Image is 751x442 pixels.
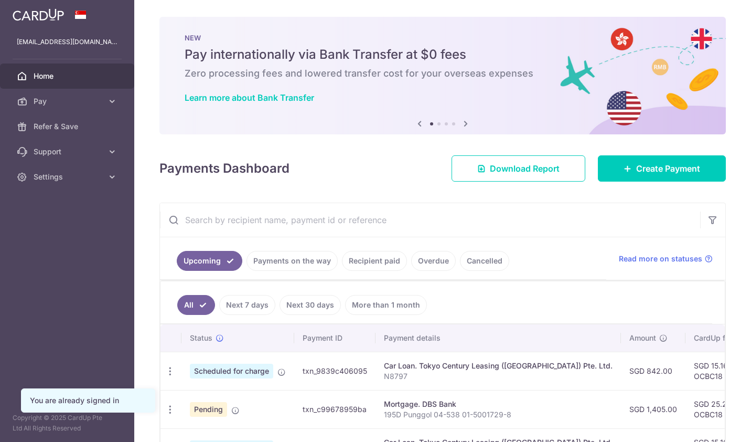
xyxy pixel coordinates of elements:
a: Recipient paid [342,251,407,271]
h6: Zero processing fees and lowered transfer cost for your overseas expenses [185,67,701,80]
a: Next 7 days [219,295,275,315]
span: CardUp fee [694,333,734,343]
td: txn_c99678959ba [294,390,375,428]
span: Home [34,71,103,81]
th: Payment ID [294,324,375,352]
th: Payment details [375,324,621,352]
a: Upcoming [177,251,242,271]
div: Mortgage. DBS Bank [384,399,613,409]
p: [EMAIL_ADDRESS][DOMAIN_NAME] [17,37,117,47]
td: SGD 1,405.00 [621,390,685,428]
h5: Pay internationally via Bank Transfer at $0 fees [185,46,701,63]
img: CardUp [13,8,64,21]
a: Learn more about Bank Transfer [185,92,314,103]
span: Refer & Save [34,121,103,132]
span: Scheduled for charge [190,364,273,378]
span: Amount [629,333,656,343]
span: Download Report [490,162,560,175]
p: 195D Punggol 04-538 01-5001729-8 [384,409,613,420]
a: Cancelled [460,251,509,271]
div: You are already signed in [30,395,146,406]
img: Bank transfer banner [159,17,726,134]
input: Search by recipient name, payment id or reference [160,203,700,237]
a: More than 1 month [345,295,427,315]
div: Car Loan. Tokyo Century Leasing ([GEOGRAPHIC_DATA]) Pte. Ltd. [384,361,613,371]
span: Settings [34,172,103,182]
a: Read more on statuses [619,254,713,264]
a: All [177,295,215,315]
td: txn_9839c406095 [294,352,375,390]
p: NEW [185,34,701,42]
p: N8797 [384,371,613,382]
a: Download Report [452,155,585,182]
td: SGD 842.00 [621,352,685,390]
a: Overdue [411,251,456,271]
span: Pending [190,402,227,417]
span: Read more on statuses [619,254,702,264]
a: Create Payment [598,155,726,182]
h4: Payments Dashboard [159,159,289,178]
span: Create Payment [636,162,700,175]
span: Support [34,146,103,157]
a: Payments on the way [246,251,338,271]
span: Status [190,333,212,343]
a: Next 30 days [280,295,341,315]
span: Pay [34,96,103,107]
